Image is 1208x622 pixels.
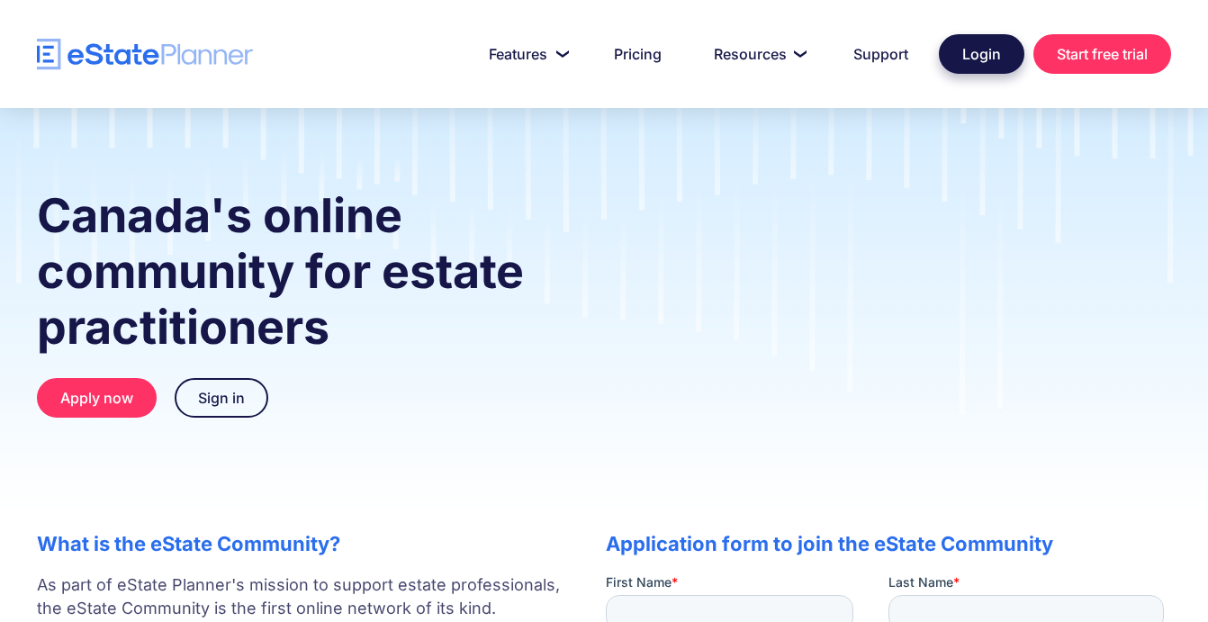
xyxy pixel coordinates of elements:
[592,36,683,72] a: Pricing
[467,36,583,72] a: Features
[175,378,268,418] a: Sign in
[37,532,570,555] h2: What is the eState Community?
[37,378,157,418] a: Apply now
[939,34,1024,74] a: Login
[692,36,823,72] a: Resources
[832,36,930,72] a: Support
[37,573,570,620] p: As part of eState Planner's mission to support estate professionals, the eState Community is the ...
[283,75,368,90] span: Phone number
[37,39,253,70] a: home
[37,187,524,356] strong: Canada's online community for estate practitioners
[1033,34,1171,74] a: Start free trial
[283,1,347,16] span: Last Name
[606,532,1171,555] h2: Application form to join the eState Community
